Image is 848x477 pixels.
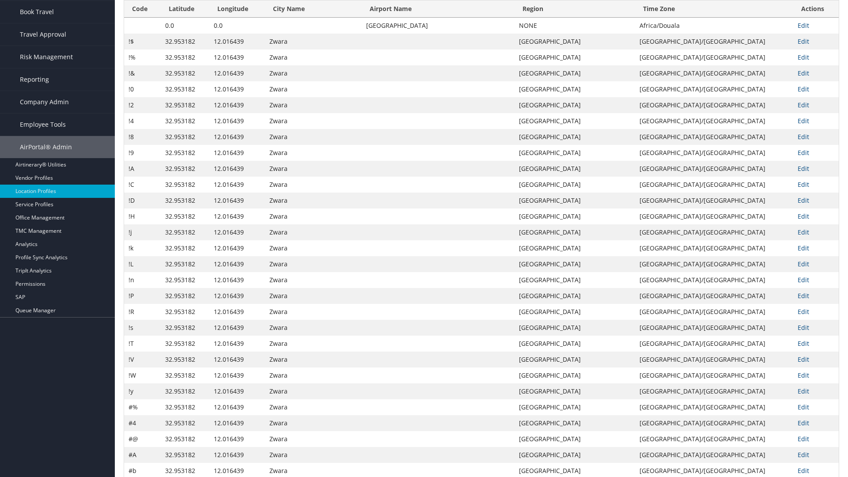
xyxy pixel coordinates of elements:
a: Edit [798,21,809,30]
td: [GEOGRAPHIC_DATA] [515,320,635,336]
td: 32.953182 [161,65,209,81]
td: [GEOGRAPHIC_DATA]/[GEOGRAPHIC_DATA] [635,145,793,161]
td: 12.016439 [209,208,265,224]
td: 32.953182 [161,113,209,129]
td: [GEOGRAPHIC_DATA] [515,288,635,304]
a: Edit [798,180,809,189]
span: Company Admin [20,91,69,113]
th: Longitude: activate to sort column ascending [209,0,265,18]
a: Edit [798,355,809,363]
a: Edit [798,339,809,348]
td: 12.016439 [209,34,265,49]
td: !D [124,193,161,208]
td: [GEOGRAPHIC_DATA] [515,34,635,49]
td: [GEOGRAPHIC_DATA]/[GEOGRAPHIC_DATA] [635,399,793,415]
td: 12.016439 [209,447,265,463]
th: Time Zone: activate to sort column ascending [635,0,793,18]
td: Zwara [265,352,362,367]
a: Edit [798,323,809,332]
td: 12.016439 [209,336,265,352]
td: Zwara [265,65,362,81]
td: !A [124,161,161,177]
a: Edit [798,276,809,284]
a: Edit [798,101,809,109]
td: 32.953182 [161,431,209,447]
td: 32.953182 [161,383,209,399]
td: 32.953182 [161,415,209,431]
td: Zwara [265,304,362,320]
th: Region: activate to sort column ascending [515,0,635,18]
td: 32.953182 [161,399,209,415]
td: 32.953182 [161,240,209,256]
td: Zwara [265,81,362,97]
a: Edit [798,371,809,379]
td: [GEOGRAPHIC_DATA]/[GEOGRAPHIC_DATA] [635,97,793,113]
a: Edit [798,196,809,204]
td: 32.953182 [161,447,209,463]
td: Zwara [265,113,362,129]
td: 32.953182 [161,272,209,288]
td: !0 [124,81,161,97]
td: 12.016439 [209,81,265,97]
td: 32.953182 [161,256,209,272]
td: Zwara [265,431,362,447]
td: [GEOGRAPHIC_DATA] [515,208,635,224]
td: 12.016439 [209,145,265,161]
td: 12.016439 [209,399,265,415]
td: Zwara [265,447,362,463]
td: [GEOGRAPHIC_DATA]/[GEOGRAPHIC_DATA] [635,272,793,288]
td: [GEOGRAPHIC_DATA]/[GEOGRAPHIC_DATA] [635,304,793,320]
td: [GEOGRAPHIC_DATA] [515,81,635,97]
td: [GEOGRAPHIC_DATA] [515,161,635,177]
td: 32.953182 [161,193,209,208]
td: 12.016439 [209,177,265,193]
td: [GEOGRAPHIC_DATA] [515,240,635,256]
td: 12.016439 [209,367,265,383]
td: 12.016439 [209,193,265,208]
a: Edit [798,53,809,61]
td: [GEOGRAPHIC_DATA]/[GEOGRAPHIC_DATA] [635,49,793,65]
td: Zwara [265,399,362,415]
td: 32.953182 [161,81,209,97]
td: !n [124,272,161,288]
td: [GEOGRAPHIC_DATA]/[GEOGRAPHIC_DATA] [635,320,793,336]
td: 32.953182 [161,34,209,49]
td: !H [124,208,161,224]
a: Edit [798,37,809,45]
td: [GEOGRAPHIC_DATA]/[GEOGRAPHIC_DATA] [635,367,793,383]
td: Zwara [265,97,362,113]
a: Edit [798,466,809,475]
td: 32.953182 [161,288,209,304]
a: Edit [798,419,809,427]
td: NONE [515,18,635,34]
td: Zwara [265,415,362,431]
td: [GEOGRAPHIC_DATA] [515,272,635,288]
td: 12.016439 [209,352,265,367]
span: Reporting [20,68,49,91]
td: [GEOGRAPHIC_DATA]/[GEOGRAPHIC_DATA] [635,240,793,256]
td: [GEOGRAPHIC_DATA] [515,177,635,193]
td: [GEOGRAPHIC_DATA] [515,336,635,352]
td: !T [124,336,161,352]
td: !$ [124,34,161,49]
a: Edit [798,450,809,459]
td: !8 [124,129,161,145]
td: #@ [124,431,161,447]
td: 32.953182 [161,49,209,65]
a: Edit [798,244,809,252]
td: Zwara [265,177,362,193]
td: [GEOGRAPHIC_DATA]/[GEOGRAPHIC_DATA] [635,113,793,129]
a: Edit [798,148,809,157]
td: !L [124,256,161,272]
td: 32.953182 [161,177,209,193]
td: Zwara [265,272,362,288]
th: Actions [793,0,839,18]
td: [GEOGRAPHIC_DATA] [515,304,635,320]
td: !j [124,224,161,240]
td: [GEOGRAPHIC_DATA] [515,415,635,431]
td: [GEOGRAPHIC_DATA] [515,193,635,208]
td: !2 [124,97,161,113]
a: Edit [798,132,809,141]
td: 32.953182 [161,224,209,240]
span: Travel Approval [20,23,66,45]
